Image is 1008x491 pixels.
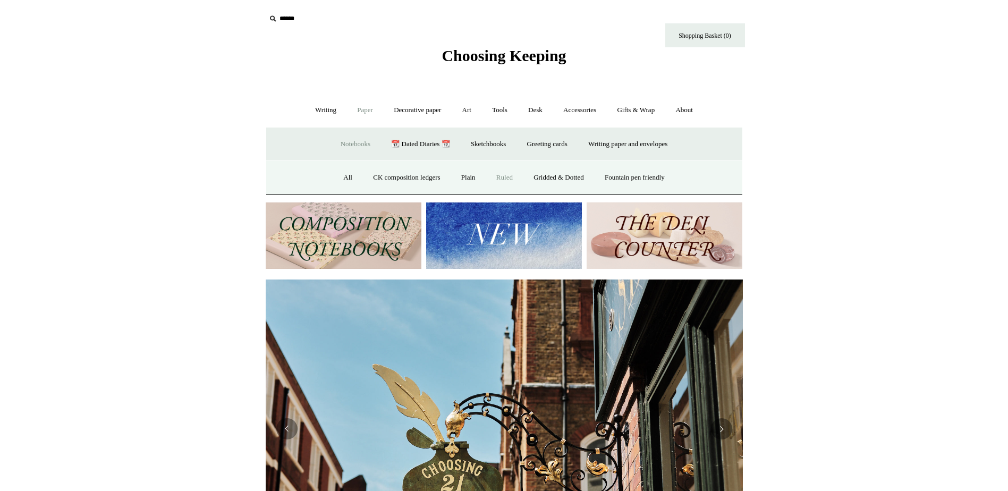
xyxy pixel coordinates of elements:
[331,130,380,158] a: Notebooks
[442,47,566,64] span: Choosing Keeping
[363,164,450,192] a: CK composition ledgers
[666,96,702,124] a: About
[524,164,594,192] a: Gridded & Dotted
[607,96,664,124] a: Gifts & Wrap
[426,202,582,269] img: New.jpg__PID:f73bdf93-380a-4a35-bcfe-7823039498e1
[266,202,421,269] img: 202302 Composition ledgers.jpg__PID:69722ee6-fa44-49dd-a067-31375e5d54ec
[461,130,515,158] a: Sketchbooks
[453,96,481,124] a: Art
[334,164,362,192] a: All
[487,164,522,192] a: Ruled
[665,23,745,47] a: Shopping Basket (0)
[554,96,606,124] a: Accessories
[518,130,577,158] a: Greeting cards
[579,130,677,158] a: Writing paper and envelopes
[452,164,485,192] a: Plain
[306,96,346,124] a: Writing
[482,96,517,124] a: Tools
[276,418,298,439] button: Previous
[595,164,674,192] a: Fountain pen friendly
[711,418,732,439] button: Next
[384,96,451,124] a: Decorative paper
[587,202,742,269] img: The Deli Counter
[442,55,566,63] a: Choosing Keeping
[348,96,383,124] a: Paper
[519,96,552,124] a: Desk
[382,130,459,158] a: 📆 Dated Diaries 📆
